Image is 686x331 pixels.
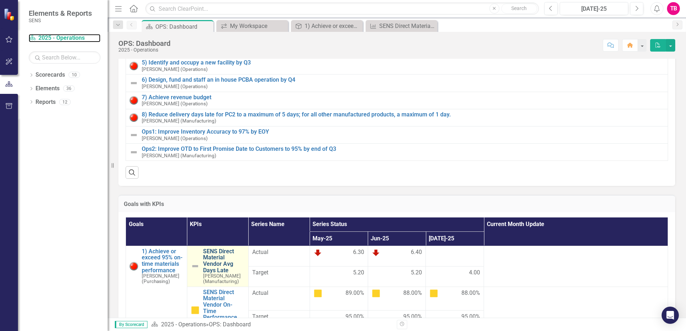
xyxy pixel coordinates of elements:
[142,129,664,135] a: Ops1: Improve Inventory Accuracy to 97% by EOY
[314,289,322,298] img: At Risk
[209,321,251,328] div: OPS: Dashboard
[36,85,60,93] a: Elements
[560,2,628,15] button: [DATE]-25
[126,109,668,126] td: Double-Click to Edit Right Click for Context Menu
[130,262,138,270] img: Red: Critical Issues/Off-Track
[218,21,286,30] a: My Workspace
[161,321,206,328] a: 2025 - Operations
[203,248,245,273] a: SENS Direct Material Vendor Avg Days Late
[142,248,183,273] a: 1) Achieve or exceed 95% on-time materials performance
[353,269,364,277] span: 5.20
[130,79,138,87] img: Not Defined
[126,57,668,75] td: Double-Click to Edit Right Click for Context Menu
[126,92,668,109] td: Double-Click to Edit Right Click for Context Menu
[667,2,680,15] button: TB
[142,59,664,66] a: 5) Identify and occupy a new facility by Q3
[305,21,361,30] div: 1) Achieve or exceed 95% on-time materials performance
[203,289,245,321] a: SENS Direct Material Vendor On-Time Performance
[142,77,664,83] a: 6) Design, fund and staff an in house PCBA operation by Q4
[252,313,306,321] span: Target
[562,5,626,13] div: [DATE]-25
[187,246,248,287] td: Double-Click to Edit Right Click for Context Menu
[230,21,286,30] div: My Workspace
[346,313,364,321] span: 95.00%
[155,22,212,31] div: OPS: Dashboard
[115,321,147,328] span: By Scorecard
[379,21,436,30] div: SENS Direct Material Vendor On-Time Performance
[426,266,484,287] td: Double-Click to Edit
[403,313,422,321] span: 95.00%
[130,148,138,157] img: Not Defined
[29,18,92,23] small: SENS
[142,101,208,106] small: [PERSON_NAME] (Operations)
[130,62,138,70] img: Red: Critical Issues/Off-Track
[29,51,100,64] input: Search Below...
[368,287,426,310] td: Double-Click to Edit
[252,248,306,256] span: Actual
[118,39,170,47] div: OPS: Dashboard
[142,136,208,141] small: [PERSON_NAME] (Operations)
[346,289,364,298] span: 89.00%
[252,289,306,297] span: Actual
[130,113,138,122] img: Red: Critical Issues/Off-Track
[367,21,436,30] a: SENS Direct Material Vendor On-Time Performance
[403,289,422,298] span: 88.00%
[142,146,664,152] a: Ops2: Improve OTD to First Promise Date to Customers to 95% by end of Q3
[411,248,422,257] span: 6.40
[484,246,668,287] td: Double-Click to Edit
[411,269,422,277] span: 5.20
[426,287,484,310] td: Double-Click to Edit
[142,94,664,101] a: 7) Achieve revenue budget
[142,84,208,89] small: [PERSON_NAME] (Operations)
[63,86,75,92] div: 36
[662,307,679,324] div: Open Intercom Messenger
[142,153,216,158] small: [PERSON_NAME] (Manufacturing)
[501,4,537,14] button: Search
[69,72,80,78] div: 10
[426,246,484,266] td: Double-Click to Edit
[469,269,480,277] span: 4.00
[126,126,668,143] td: Double-Click to Edit Right Click for Context Menu
[310,246,368,266] td: Double-Click to Edit
[314,248,322,257] img: Below Target
[36,71,65,79] a: Scorecards
[310,266,368,287] td: Double-Click to Edit
[353,248,364,257] span: 6.30
[124,201,670,207] h3: Goals with KPIs
[130,131,138,139] img: Not Defined
[142,273,183,284] small: [PERSON_NAME] (Purchasing)
[252,269,306,277] span: Target
[511,5,527,11] span: Search
[429,289,438,298] img: At Risk
[461,289,480,298] span: 88.00%
[29,34,100,42] a: 2025 - Operations
[461,313,480,321] span: 95.00%
[142,67,208,72] small: [PERSON_NAME] (Operations)
[118,47,170,53] div: 2025 - Operations
[4,8,16,21] img: ClearPoint Strategy
[372,289,380,298] img: At Risk
[368,266,426,287] td: Double-Click to Edit
[130,96,138,105] img: Red: Critical Issues/Off-Track
[126,144,668,161] td: Double-Click to Edit Right Click for Context Menu
[191,306,199,315] img: At Risk
[142,111,664,118] a: 8) Reduce delivery days late for PC2 to a maximum of 5 days; for all other manufactured products,...
[145,3,539,15] input: Search ClearPoint...
[293,21,361,30] a: 1) Achieve or exceed 95% on-time materials performance
[368,246,426,266] td: Double-Click to Edit
[310,287,368,310] td: Double-Click to Edit
[203,273,245,284] small: [PERSON_NAME] (Manufacturing)
[29,9,92,18] span: Elements & Reports
[142,118,216,124] small: [PERSON_NAME] (Manufacturing)
[36,98,56,106] a: Reports
[372,248,380,257] img: Below Target
[191,262,199,270] img: Not Defined
[126,75,668,92] td: Double-Click to Edit Right Click for Context Menu
[151,321,391,329] div: »
[59,99,71,105] div: 12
